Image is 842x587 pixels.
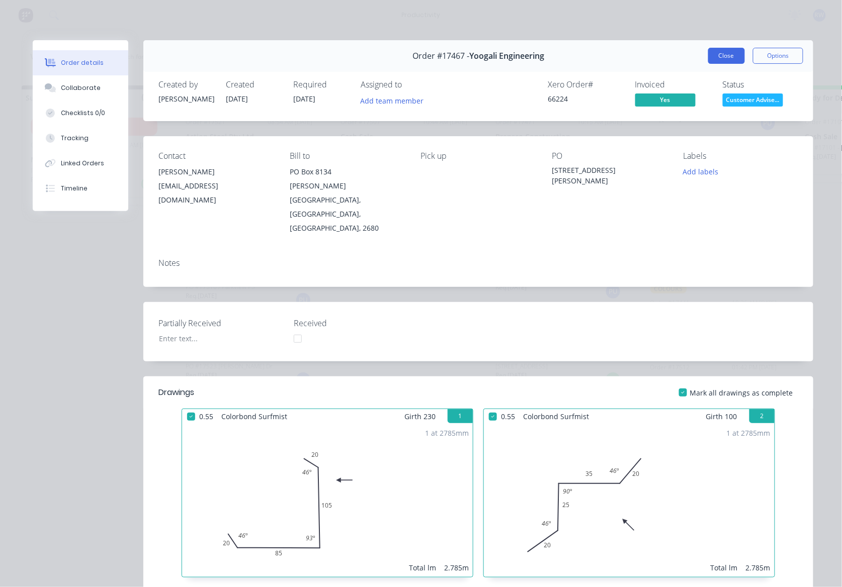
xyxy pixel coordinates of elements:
[61,109,105,118] div: Checklists 0/0
[552,151,667,161] div: PO
[290,151,405,161] div: Bill to
[484,424,775,577] div: 02025352046º90º46º1 at 2785mmTotal lm2.785m
[294,317,419,329] label: Received
[33,101,128,126] button: Checklists 0/0
[61,159,104,168] div: Linked Orders
[749,409,775,423] button: 2
[412,51,469,61] span: Order #17467 -
[519,409,593,424] span: Colorbond Surfmist
[158,151,274,161] div: Contact
[548,80,623,89] div: Xero Order #
[290,165,405,179] div: PO Box 8134
[711,562,738,573] div: Total lm
[635,93,696,106] span: Yes
[61,83,101,92] div: Collaborate
[425,428,469,438] div: 1 at 2785mm
[469,51,544,61] span: Yoogali Engineering
[61,134,89,143] div: Tracking
[361,93,429,107] button: Add team member
[195,409,217,424] span: 0.55
[61,58,104,67] div: Order details
[690,387,793,398] span: Mark all drawings as complete
[355,93,429,107] button: Add team member
[635,80,711,89] div: Invoiced
[552,165,667,186] div: [STREET_ADDRESS][PERSON_NAME]
[448,409,473,423] button: 1
[293,80,349,89] div: Required
[683,151,798,161] div: Labels
[293,94,315,104] span: [DATE]
[708,48,745,64] button: Close
[290,165,405,235] div: PO Box 8134[PERSON_NAME][GEOGRAPHIC_DATA], [GEOGRAPHIC_DATA], [GEOGRAPHIC_DATA], 2680
[226,80,281,89] div: Created
[33,50,128,75] button: Order details
[158,165,274,207] div: [PERSON_NAME][EMAIL_ADDRESS][DOMAIN_NAME]
[158,317,284,329] label: Partially Received
[421,151,536,161] div: Pick up
[33,126,128,151] button: Tracking
[361,80,461,89] div: Assigned to
[226,94,248,104] span: [DATE]
[182,424,473,577] div: 020851052046º93º46º1 at 2785mmTotal lm2.785m
[753,48,803,64] button: Options
[33,151,128,176] button: Linked Orders
[404,409,436,424] span: Girth 230
[409,562,436,573] div: Total lm
[727,428,771,438] div: 1 at 2785mm
[746,562,771,573] div: 2.785m
[217,409,291,424] span: Colorbond Surfmist
[290,179,405,235] div: [PERSON_NAME][GEOGRAPHIC_DATA], [GEOGRAPHIC_DATA], [GEOGRAPHIC_DATA], 2680
[158,93,214,104] div: [PERSON_NAME]
[158,386,194,399] div: Drawings
[61,184,88,193] div: Timeline
[723,93,783,109] button: Customer Advise...
[678,165,724,178] button: Add labels
[548,93,623,104] div: 66224
[158,165,274,179] div: [PERSON_NAME]
[158,179,274,207] div: [EMAIL_ADDRESS][DOMAIN_NAME]
[706,409,737,424] span: Girth 100
[158,80,214,89] div: Created by
[33,176,128,201] button: Timeline
[444,562,469,573] div: 2.785m
[723,93,783,106] span: Customer Advise...
[158,258,798,268] div: Notes
[33,75,128,101] button: Collaborate
[723,80,798,89] div: Status
[497,409,519,424] span: 0.55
